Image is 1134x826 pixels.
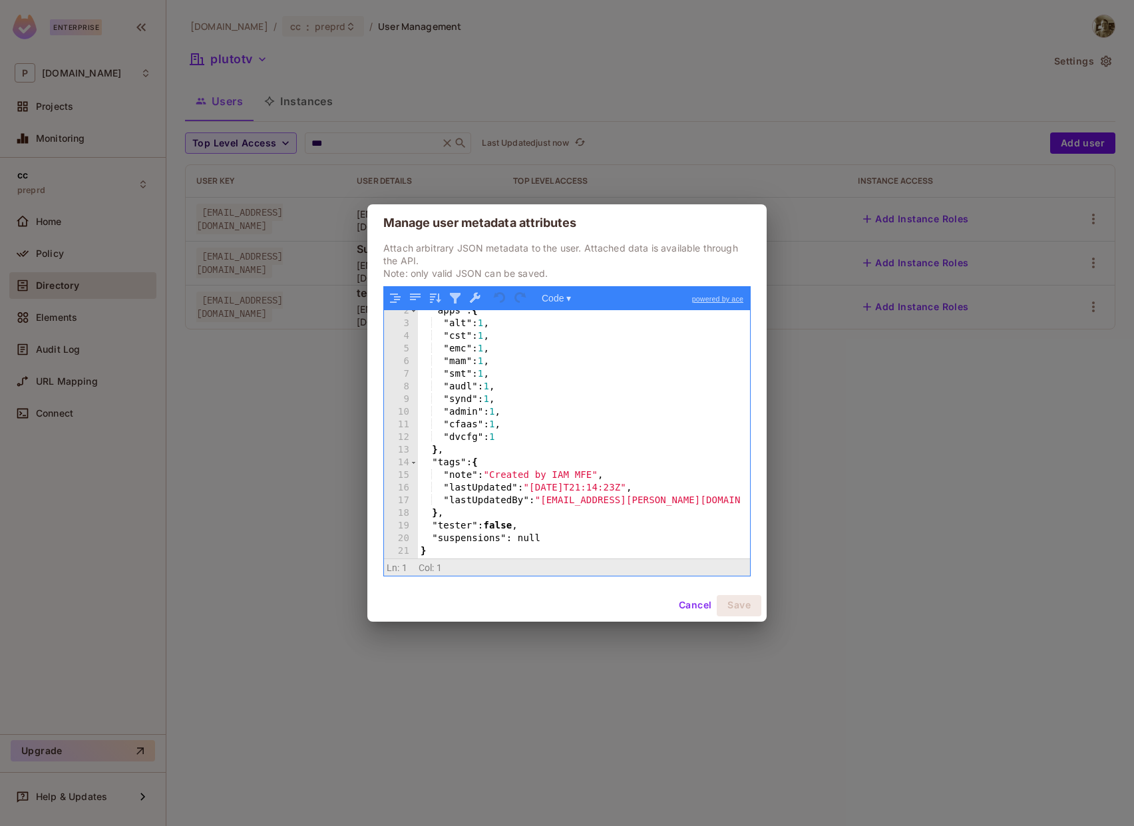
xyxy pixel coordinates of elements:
[402,562,407,573] span: 1
[437,562,442,573] span: 1
[384,381,418,393] div: 8
[383,242,751,280] p: Attach arbitrary JSON metadata to the user. Attached data is available through the API. Note: onl...
[384,545,418,558] div: 21
[384,355,418,368] div: 6
[384,444,418,457] div: 13
[384,457,418,469] div: 14
[384,343,418,355] div: 5
[384,406,418,419] div: 10
[384,317,418,330] div: 3
[467,290,484,307] button: Repair JSON: fix quotes and escape characters, remove comments and JSONP notation, turn JavaScrip...
[384,431,418,444] div: 12
[492,290,509,307] button: Undo last action (Ctrl+Z)
[384,507,418,520] div: 18
[367,204,767,242] h2: Manage user metadata attributes
[512,290,529,307] button: Redo (Ctrl+Shift+Z)
[537,290,576,307] button: Code ▾
[447,290,464,307] button: Filter, sort, or transform contents
[384,368,418,381] div: 7
[407,290,424,307] button: Compact JSON data, remove all whitespaces (Ctrl+Shift+I)
[384,482,418,495] div: 16
[384,330,418,343] div: 4
[384,495,418,507] div: 17
[419,562,435,573] span: Col:
[387,562,399,573] span: Ln:
[384,469,418,482] div: 15
[384,520,418,532] div: 19
[673,595,717,616] button: Cancel
[384,305,418,317] div: 2
[384,532,418,545] div: 20
[717,595,761,616] button: Save
[427,290,444,307] button: Sort contents
[387,290,404,307] button: Format JSON data, with proper indentation and line feeds (Ctrl+I)
[685,287,750,311] a: powered by ace
[384,393,418,406] div: 9
[384,419,418,431] div: 11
